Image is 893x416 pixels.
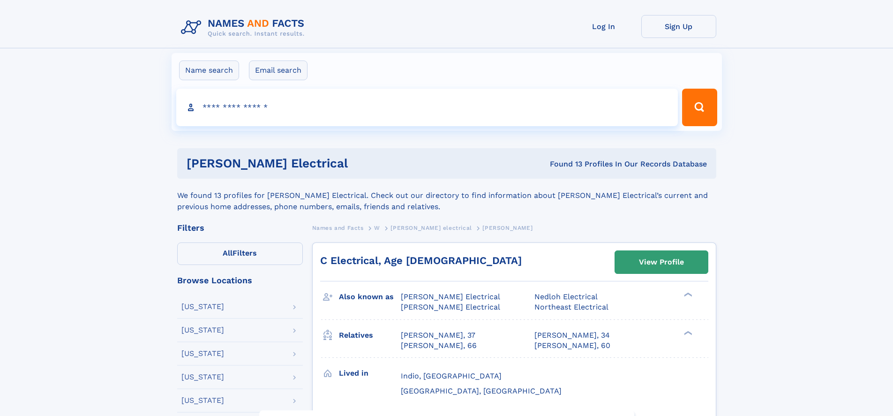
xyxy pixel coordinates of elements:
[534,292,598,301] span: Nedloh Electrical
[181,326,224,334] div: [US_STATE]
[177,179,716,212] div: We found 13 profiles for [PERSON_NAME] Electrical. Check out our directory to find information ab...
[639,251,684,273] div: View Profile
[615,251,708,273] a: View Profile
[179,61,239,80] label: Name search
[401,386,562,395] span: [GEOGRAPHIC_DATA], [GEOGRAPHIC_DATA]
[566,15,641,38] a: Log In
[181,303,224,310] div: [US_STATE]
[249,61,308,80] label: Email search
[177,242,303,265] label: Filters
[320,255,522,266] a: C Electrical, Age [DEMOGRAPHIC_DATA]
[401,303,500,311] span: [PERSON_NAME] Electrical
[482,225,533,231] span: [PERSON_NAME]
[177,15,312,40] img: Logo Names and Facts
[401,340,477,351] a: [PERSON_NAME], 66
[401,330,475,340] a: [PERSON_NAME], 37
[374,222,380,234] a: W
[401,371,502,380] span: Indio, [GEOGRAPHIC_DATA]
[682,89,717,126] button: Search Button
[181,373,224,381] div: [US_STATE]
[401,292,500,301] span: [PERSON_NAME] Electrical
[641,15,716,38] a: Sign Up
[176,89,678,126] input: search input
[339,289,401,305] h3: Also known as
[390,225,472,231] span: [PERSON_NAME] electrical
[449,159,707,169] div: Found 13 Profiles In Our Records Database
[181,397,224,404] div: [US_STATE]
[312,222,364,234] a: Names and Facts
[534,303,608,311] span: Northeast Electrical
[534,330,610,340] a: [PERSON_NAME], 34
[374,225,380,231] span: W
[534,340,610,351] a: [PERSON_NAME], 60
[177,276,303,285] div: Browse Locations
[177,224,303,232] div: Filters
[682,330,693,336] div: ❯
[390,222,472,234] a: [PERSON_NAME] electrical
[187,158,449,169] h1: [PERSON_NAME] Electrical
[339,327,401,343] h3: Relatives
[339,365,401,381] h3: Lived in
[682,292,693,298] div: ❯
[223,249,233,257] span: All
[181,350,224,357] div: [US_STATE]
